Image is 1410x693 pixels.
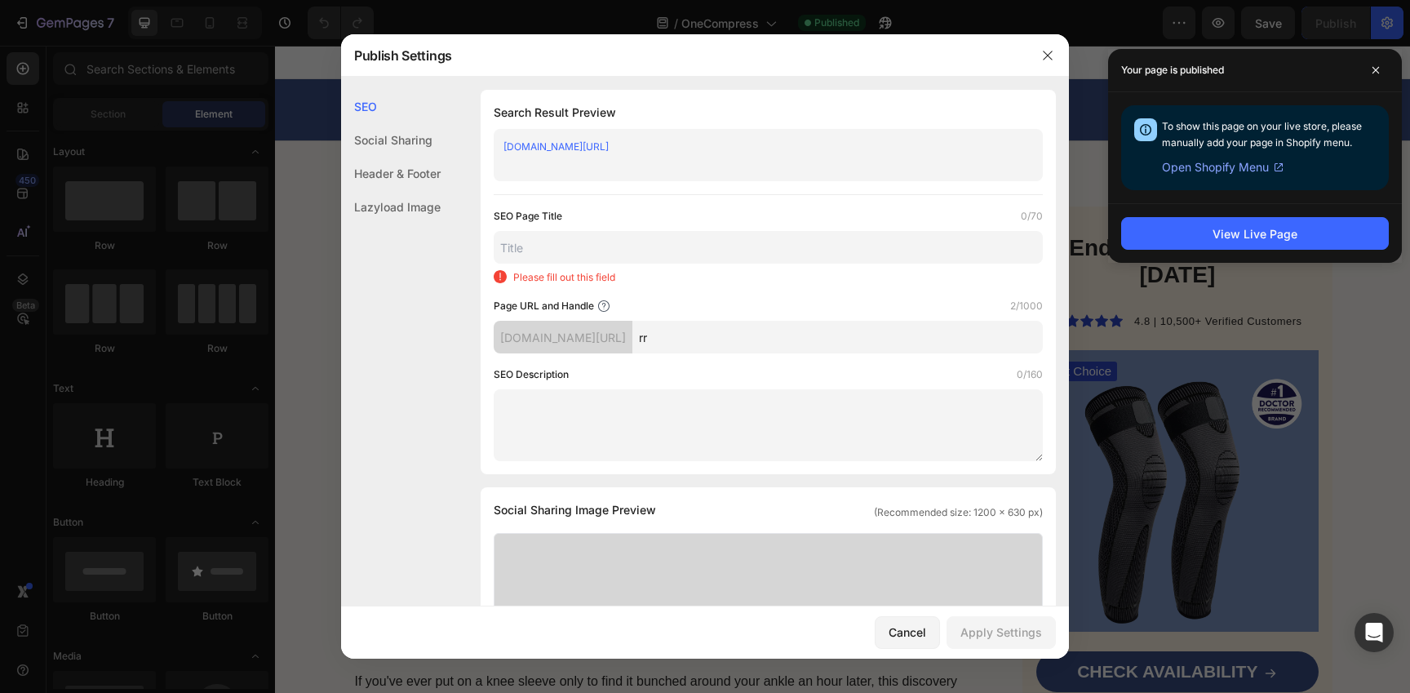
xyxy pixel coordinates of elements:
[1121,217,1389,250] button: View Live Page
[761,606,1043,646] a: CHECK AVAILABILITY
[960,624,1042,641] div: Apply Settings
[889,624,926,641] div: Cancel
[761,304,1043,586] img: 2_2fe51322-013a-4302-a4cf-93d459de7ba7.png
[80,628,696,662] p: If you've ever put on a knee sleeve only to find it bunched around your ankle an hour later, this...
[494,366,569,383] label: SEO Description
[1121,62,1224,78] p: Your page is published
[770,318,836,334] p: Best Choice
[80,189,635,253] strong: If Your Knees Ache After 55, Try This Easy Night Routine
[874,505,1043,520] span: (Recommended size: 1200 x 630 px)
[1213,225,1297,242] div: View Live Page
[494,208,562,224] label: SEO Page Title
[774,187,1031,245] h2: End Your Knee Pain [DATE]
[341,123,441,157] div: Social Sharing
[947,616,1056,649] button: Apply Settings
[1355,613,1394,652] div: Open Intercom Messenger
[1162,120,1362,149] span: To show this page on your live store, please manually add your page in Shopify menu.
[513,270,615,285] p: Please fill out this field
[582,52,1056,76] p: Advertorial
[875,616,940,649] button: Cancel
[341,157,441,190] div: Header & Footer
[632,321,1043,353] input: Handle
[494,103,1043,122] h1: Search Result Preview
[1017,366,1043,383] label: 0/160
[78,276,698,356] h1: [DEMOGRAPHIC_DATA] doctors discovered why 89% of knee sleeves fail - and created a breakthrough t...
[95,592,217,603] p: By [PERSON_NAME] | [DATE]
[341,90,441,123] div: SEO
[78,56,215,72] img: gempages_583930347964597059-5f7850fe-0646-4865-82a4-05a5cee4c6aa.svg
[802,616,982,635] span: CHECK AVAILABILITY
[1021,208,1043,224] label: 0/70
[494,321,632,353] div: [DOMAIN_NAME][URL]
[1162,158,1269,177] span: Open Shopify Menu
[1010,298,1043,314] label: 2/1000
[341,34,1026,77] div: Publish Settings
[78,375,698,580] img: gempages_583930347964597059-94b68c57-adcf-4464-afd9-1b2956a269fc.webp
[80,162,696,176] p: Advertorial
[494,500,656,520] span: Social Sharing Image Preview
[494,298,594,314] label: Page URL and Handle
[859,269,1026,282] span: 4.8 | 10,500+ Verified Customers
[341,190,441,224] div: Lazyload Image
[503,140,609,153] a: [DOMAIN_NAME][URL]
[494,231,1043,264] input: Title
